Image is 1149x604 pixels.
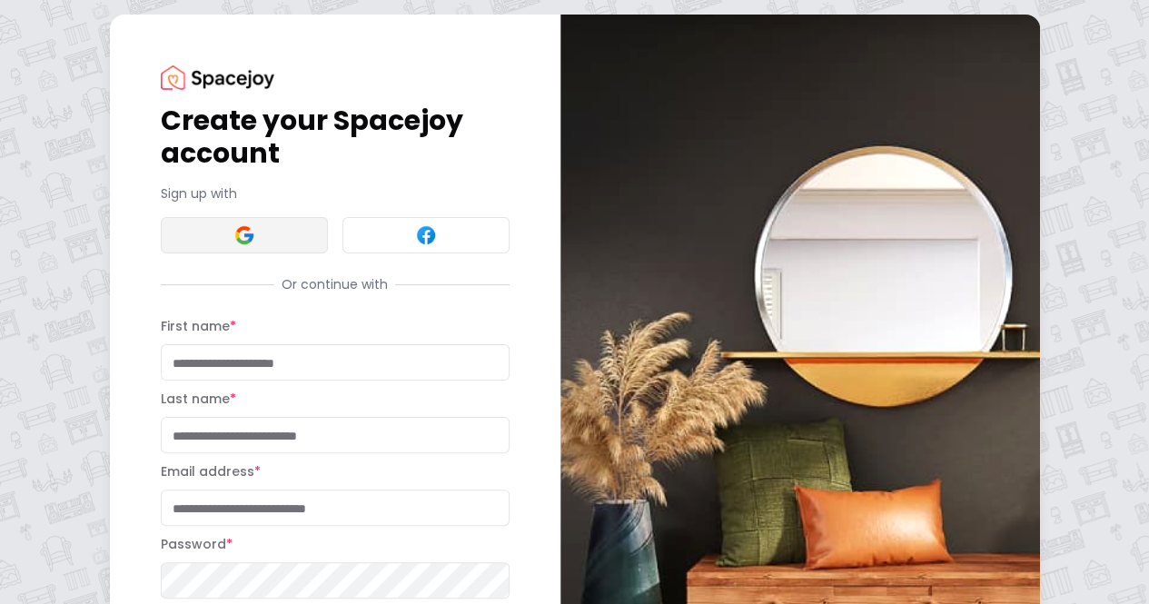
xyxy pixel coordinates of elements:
[161,184,510,203] p: Sign up with
[161,535,233,553] label: Password
[161,104,510,170] h1: Create your Spacejoy account
[415,224,437,246] img: Facebook signin
[274,275,395,293] span: Or continue with
[233,224,255,246] img: Google signin
[161,317,236,335] label: First name
[161,65,274,90] img: Spacejoy Logo
[161,390,236,408] label: Last name
[161,462,261,480] label: Email address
